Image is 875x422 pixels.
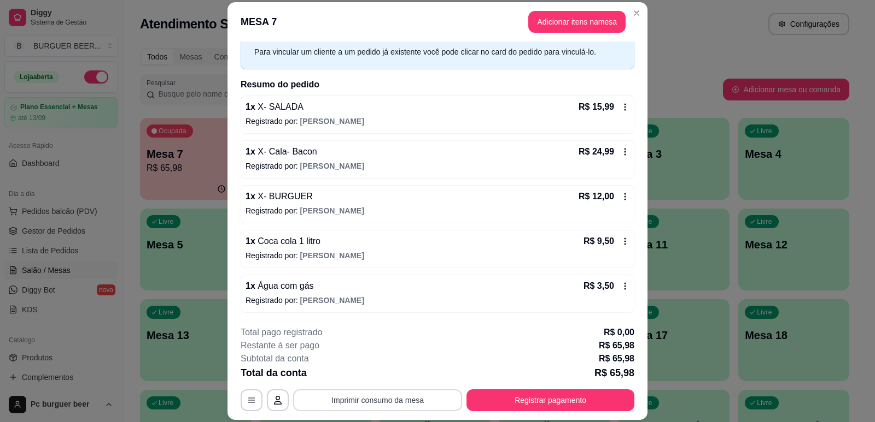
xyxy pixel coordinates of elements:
button: Imprimir consumo da mesa [293,389,462,411]
p: 1 x [246,190,313,203]
span: [PERSON_NAME] [300,117,364,126]
h2: Resumo do pedido [241,78,634,91]
p: Total pago registrado [241,326,322,339]
button: Close [628,4,645,22]
p: Total da conta [241,365,307,381]
p: R$ 24,99 [579,145,614,158]
span: X- BURGUER [255,192,313,201]
p: R$ 65,98 [594,365,634,381]
span: X- SALADA [255,102,304,111]
div: Para vincular um cliente a um pedido já existente você pode clicar no card do pedido para vinculá... [254,46,610,58]
p: 1 x [246,145,317,158]
button: Registrar pagamento [466,389,634,411]
p: R$ 12,00 [579,190,614,203]
p: Registrado por: [246,205,629,216]
p: 1 x [246,100,304,114]
p: Registrado por: [246,116,629,127]
span: [PERSON_NAME] [300,296,364,305]
p: R$ 0,00 [604,326,634,339]
p: R$ 15,99 [579,100,614,114]
span: Coca cola 1 litro [255,236,320,246]
p: Registrado por: [246,250,629,261]
span: X- Cala- Bacon [255,147,317,156]
p: Subtotal da conta [241,352,309,365]
p: Restante à ser pago [241,339,319,352]
span: [PERSON_NAME] [300,251,364,260]
p: R$ 9,50 [584,235,614,248]
p: 1 x [246,235,320,248]
span: [PERSON_NAME] [300,206,364,215]
p: R$ 3,50 [584,280,614,293]
header: MESA 7 [227,2,647,41]
p: Registrado por: [246,161,629,171]
p: R$ 65,98 [599,339,634,352]
p: R$ 65,98 [599,352,634,365]
button: Adicionar itens namesa [528,11,626,33]
p: Registrado por: [246,295,629,306]
p: 1 x [246,280,314,293]
span: [PERSON_NAME] [300,162,364,170]
span: Água com gás [255,281,314,290]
